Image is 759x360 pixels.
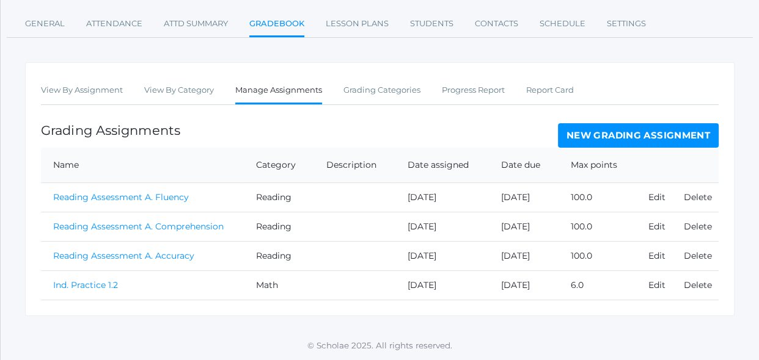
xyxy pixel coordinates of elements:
th: Max points [559,148,636,183]
a: Reading Assessment A. Accuracy [53,250,194,261]
th: Category [244,148,314,183]
a: Lesson Plans [326,12,389,36]
td: Math [244,270,314,300]
a: Edit [648,250,665,261]
td: Reading [244,212,314,241]
th: Date assigned [395,148,489,183]
a: Delete [683,279,711,290]
a: Ind. Practice 1.2 [53,279,118,290]
td: [DATE] [489,212,559,241]
a: Edit [648,192,665,203]
a: Gradebook [249,12,304,38]
a: Reading Assessment A. Comprehension [53,221,224,232]
td: 100.0 [559,241,636,270]
td: 100.0 [559,182,636,212]
th: Description [314,148,395,183]
a: Schedule [540,12,585,36]
a: Delete [683,192,711,203]
a: Edit [648,221,665,232]
a: Delete [683,250,711,261]
th: Date due [489,148,559,183]
td: [DATE] [395,241,489,270]
a: Delete [683,221,711,232]
a: Settings [607,12,646,36]
a: Attendance [86,12,142,36]
p: © Scholae 2025. All rights reserved. [1,339,759,351]
a: Reading Assessment A. Fluency [53,192,189,203]
td: [DATE] [395,270,489,300]
a: Grading Categories [343,78,420,103]
td: [DATE] [395,212,489,241]
h1: Grading Assignments [41,123,180,137]
td: Reading [244,241,314,270]
td: 100.0 [559,212,636,241]
a: View By Assignment [41,78,123,103]
td: [DATE] [489,241,559,270]
a: Students [410,12,453,36]
a: Edit [648,279,665,290]
a: Report Card [526,78,574,103]
a: New Grading Assignment [558,123,719,148]
td: [DATE] [489,182,559,212]
td: Reading [244,182,314,212]
a: Progress Report [442,78,505,103]
a: Contacts [475,12,518,36]
a: General [25,12,65,36]
th: Name [41,148,244,183]
td: [DATE] [395,182,489,212]
a: View By Category [144,78,214,103]
td: 6.0 [559,270,636,300]
td: [DATE] [489,270,559,300]
a: Attd Summary [164,12,228,36]
a: Manage Assignments [235,78,322,104]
